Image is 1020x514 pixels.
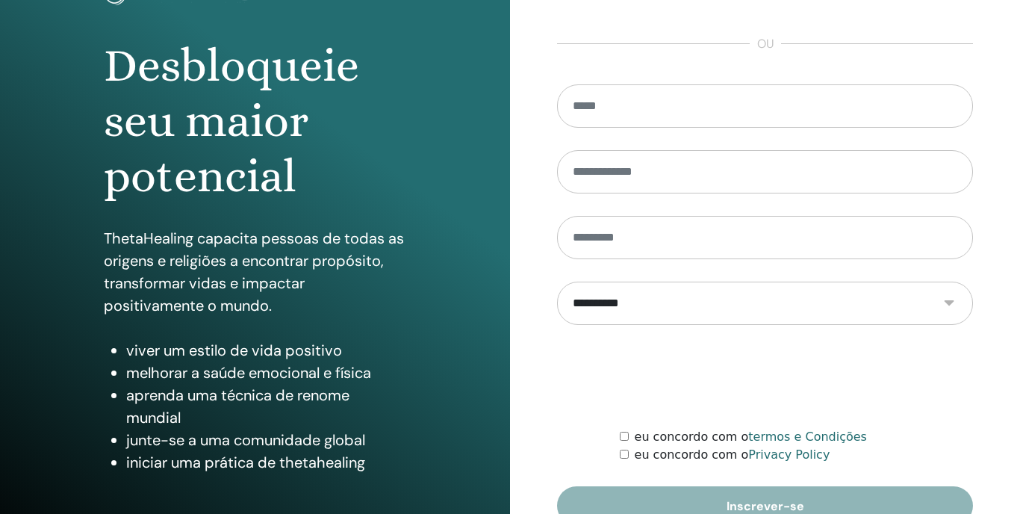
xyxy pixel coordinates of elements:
[126,429,406,451] li: junte-se a uma comunidade global
[104,38,406,205] h1: Desbloqueie seu maior potencial
[635,446,830,464] label: eu concordo com o
[126,362,406,384] li: melhorar a saúde emocional e física
[748,430,867,444] a: termos e Condições
[635,428,867,446] label: eu concordo com o
[126,384,406,429] li: aprenda uma técnica de renome mundial
[104,227,406,317] p: ThetaHealing capacita pessoas de todas as origens e religiões a encontrar propósito, transformar ...
[652,347,879,406] iframe: reCAPTCHA
[126,451,406,474] li: iniciar uma prática de thetahealing
[748,448,830,462] a: Privacy Policy
[750,35,781,53] span: ou
[126,339,406,362] li: viver um estilo de vida positivo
